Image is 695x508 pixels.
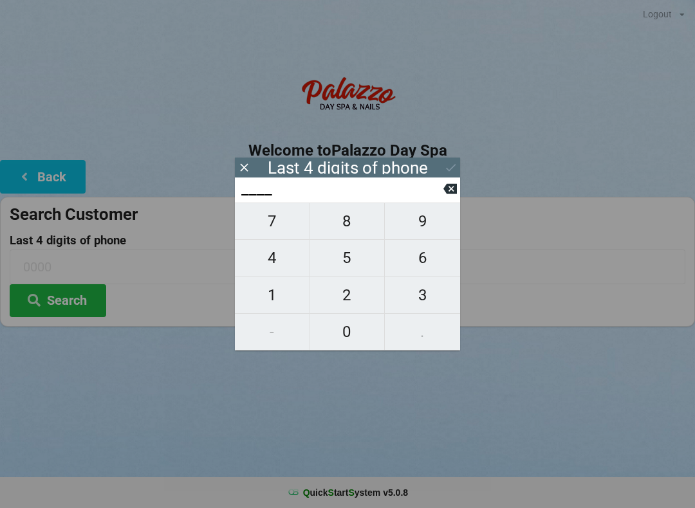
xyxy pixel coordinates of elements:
button: 1 [235,277,310,313]
div: Last 4 digits of phone [268,161,428,174]
span: 1 [235,282,310,309]
button: 8 [310,203,385,240]
span: 9 [385,208,460,235]
button: 9 [385,203,460,240]
button: 5 [310,240,385,277]
button: 0 [310,314,385,350]
span: 6 [385,244,460,271]
span: 0 [310,318,385,345]
button: 3 [385,277,460,313]
button: 4 [235,240,310,277]
span: 8 [310,208,385,235]
span: 3 [385,282,460,309]
button: 7 [235,203,310,240]
span: 2 [310,282,385,309]
span: 5 [310,244,385,271]
button: 2 [310,277,385,313]
span: 4 [235,244,310,271]
button: 6 [385,240,460,277]
span: 7 [235,208,310,235]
